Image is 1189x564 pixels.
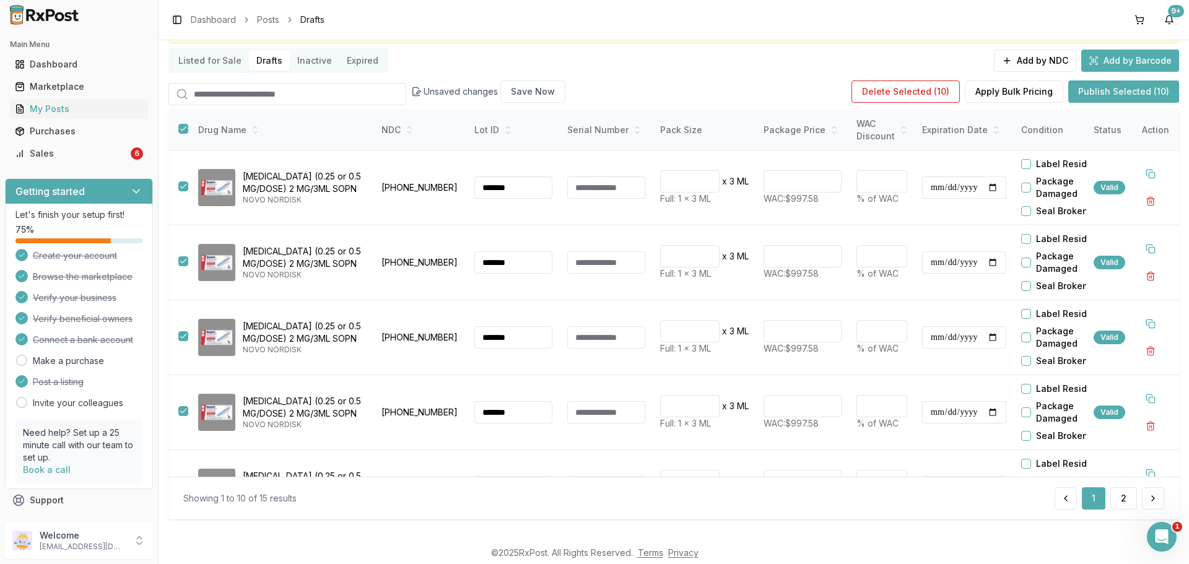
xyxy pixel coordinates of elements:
[1168,5,1184,17] div: 9+
[290,51,339,71] button: Inactive
[660,268,711,279] span: Full: 1 x 3 ML
[23,464,71,475] a: Book a call
[1036,458,1098,470] label: Label Residue
[737,325,749,337] p: ML
[198,469,235,506] img: Ozempic (0.25 or 0.5 MG/DOSE) 2 MG/3ML SOPN
[198,394,235,431] img: Ozempic (0.25 or 0.5 MG/DOSE) 2 MG/3ML SOPN
[1036,158,1098,170] label: Label Residue
[5,121,153,141] button: Purchases
[1068,80,1179,103] button: Publish Selected (10)
[5,144,153,163] button: Sales6
[381,124,459,136] div: NDC
[856,418,899,428] span: % of WAC
[730,325,734,337] p: 3
[40,542,126,552] p: [EMAIL_ADDRESS][DOMAIN_NAME]
[15,147,128,160] div: Sales
[249,51,290,71] button: Drafts
[668,547,699,558] a: Privacy
[198,319,235,356] img: Ozempic (0.25 or 0.5 MG/DOSE) 2 MG/3ML SOPN
[1139,415,1162,437] button: Delete
[243,395,364,420] p: [MEDICAL_DATA] (0.25 or 0.5 MG/DOSE) 2 MG/3ML SOPN
[856,343,899,354] span: % of WAC
[1036,475,1107,500] label: Package Damaged
[243,470,364,495] p: [MEDICAL_DATA] (0.25 or 0.5 MG/DOSE) 2 MG/3ML SOPN
[567,124,645,136] div: Serial Number
[15,58,143,71] div: Dashboard
[243,320,364,345] p: [MEDICAL_DATA] (0.25 or 0.5 MG/DOSE) 2 MG/3ML SOPN
[33,397,123,409] a: Invite your colleagues
[856,268,899,279] span: % of WAC
[191,14,236,26] a: Dashboard
[5,511,153,534] button: Feedback
[5,5,84,25] img: RxPost Logo
[33,355,104,367] a: Make a purchase
[381,256,459,269] p: [PHONE_NUMBER]
[722,250,727,262] p: x
[660,418,711,428] span: Full: 1 x 3 ML
[1139,388,1162,410] button: Duplicate
[243,345,364,355] p: NOVO NORDISK
[1036,280,1088,292] label: Seal Broken
[33,249,117,262] span: Create your account
[243,270,364,280] p: NOVO NORDISK
[1036,250,1107,275] label: Package Damaged
[730,250,734,262] p: 3
[1159,10,1179,30] button: 9+
[1036,325,1107,350] label: Package Damaged
[1036,233,1098,245] label: Label Residue
[1014,110,1107,150] th: Condition
[994,50,1076,72] button: Add by NDC
[33,292,116,304] span: Verify your business
[5,54,153,74] button: Dashboard
[339,51,386,71] button: Expired
[730,400,734,412] p: 3
[5,99,153,119] button: My Posts
[1147,522,1177,552] iframe: Intercom live chat
[12,531,32,550] img: User avatar
[131,147,143,160] div: 6
[1036,355,1088,367] label: Seal Broken
[737,175,749,188] p: ML
[764,418,819,428] span: WAC: $997.58
[15,125,143,137] div: Purchases
[33,271,133,283] span: Browse the marketplace
[1036,175,1107,200] label: Package Damaged
[243,195,364,205] p: NOVO NORDISK
[653,110,756,150] th: Pack Size
[1036,205,1088,217] label: Seal Broken
[30,516,72,529] span: Feedback
[411,80,565,103] div: Unsaved changes
[1036,383,1098,395] label: Label Residue
[198,244,235,281] img: Ozempic (0.25 or 0.5 MG/DOSE) 2 MG/3ML SOPN
[5,489,153,511] button: Support
[730,475,734,487] p: 3
[1094,256,1125,269] div: Valid
[1132,110,1179,150] th: Action
[1094,331,1125,344] div: Valid
[638,547,663,558] a: Terms
[40,529,126,542] p: Welcome
[856,118,907,142] div: WAC Discount
[5,77,153,97] button: Marketplace
[730,175,734,188] p: 3
[722,475,727,487] p: x
[10,120,148,142] a: Purchases
[198,169,235,206] img: Ozempic (0.25 or 0.5 MG/DOSE) 2 MG/3ML SOPN
[1139,163,1162,185] button: Duplicate
[15,80,143,93] div: Marketplace
[737,250,749,262] p: ML
[737,475,749,487] p: ML
[10,76,148,98] a: Marketplace
[1036,308,1098,320] label: Label Residue
[33,313,133,325] span: Verify beneficial owners
[922,124,1006,136] div: Expiration Date
[243,245,364,270] p: [MEDICAL_DATA] (0.25 or 0.5 MG/DOSE) 2 MG/3ML SOPN
[1139,340,1162,362] button: Delete
[10,98,148,120] a: My Posts
[1110,487,1137,510] button: 2
[198,124,364,136] div: Drug Name
[183,492,297,505] div: Showing 1 to 10 of 15 results
[722,175,727,188] p: x
[171,51,249,71] button: Listed for Sale
[500,80,565,103] button: Save Now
